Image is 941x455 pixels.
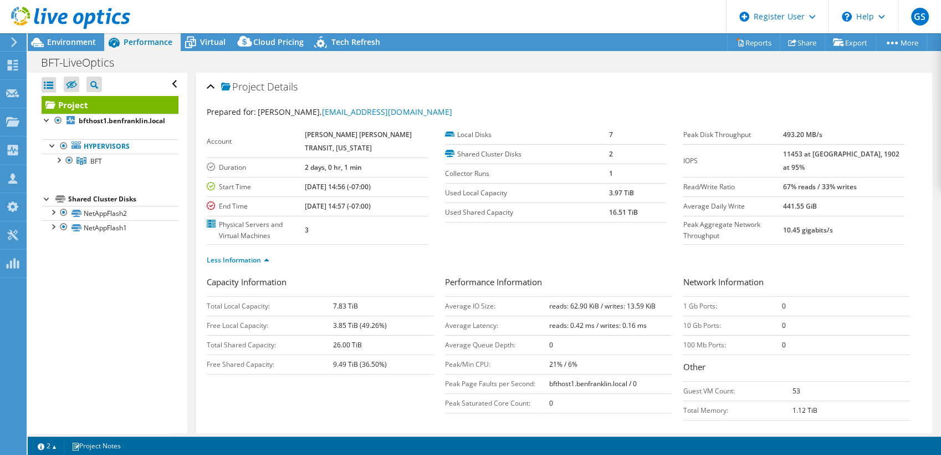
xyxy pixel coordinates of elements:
b: 67% reads / 33% writes [783,182,857,191]
a: Project [42,96,178,114]
b: 441.55 GiB [783,201,817,211]
b: 2 days, 0 hr, 1 min [305,163,362,172]
a: [EMAIL_ADDRESS][DOMAIN_NAME] [322,107,452,117]
td: 1 Gb Ports: [683,296,781,316]
b: 16.51 TiB [609,208,638,217]
span: Details [267,80,298,93]
b: [PERSON_NAME] [PERSON_NAME] TRANSIT, [US_STATE] [305,130,412,153]
label: Read/Write Ratio [683,181,783,193]
b: 53 [792,386,800,396]
svg: \n [842,12,852,22]
label: Shared Cluster Disks [445,149,609,160]
span: Virtual [200,37,226,47]
b: reads: 0.42 ms / writes: 0.16 ms [549,321,647,330]
a: BFT [42,154,178,168]
label: Collector Runs [445,168,609,179]
a: bfthost1.benfranklin.local [42,114,178,128]
b: 3.85 TiB (49.26%) [333,321,387,330]
a: Project Notes [64,439,129,453]
span: GS [911,8,929,26]
label: Duration [207,162,305,173]
label: Physical Servers and Virtual Machines [207,219,305,241]
label: Used Shared Capacity [445,207,609,218]
td: Total Shared Capacity: [207,335,333,355]
b: reads: 62.90 KiB / writes: 13.59 KiB [549,301,656,311]
label: IOPS [683,155,783,166]
label: Local Disks [445,129,609,140]
a: Less Information [207,255,269,265]
span: Cloud Pricing [253,37,304,47]
td: Peak/Min CPU: [445,355,549,374]
td: 10 Gb Ports: [683,316,781,335]
label: Account [207,136,305,147]
b: 11453 at [GEOGRAPHIC_DATA], 1902 at 95% [783,149,899,172]
span: Tech Refresh [331,37,380,47]
b: 7 [609,130,613,139]
td: 100 Mb Ports: [683,335,781,355]
b: 3.97 TiB [609,188,634,198]
span: BFT [90,156,102,166]
span: [PERSON_NAME], [258,107,452,117]
td: Free Shared Capacity: [207,355,333,374]
td: Total Memory: [683,401,792,420]
b: 3 [305,225,309,235]
b: 10.45 gigabits/s [783,225,833,235]
b: 7.83 TiB [333,301,358,311]
h3: Other [683,361,910,376]
b: 1.12 TiB [792,406,817,415]
b: 0 [549,340,553,350]
b: bfthost1.benfranklin.local / 0 [549,379,637,388]
h1: BFT-LiveOptics [36,57,131,69]
div: Shared Cluster Disks [68,193,178,206]
label: Peak Disk Throughput [683,129,783,140]
label: Used Local Capacity [445,188,609,199]
label: Start Time [207,181,305,193]
label: Peak Aggregate Network Throughput [683,219,783,241]
td: Average Queue Depth: [445,335,549,355]
b: [DATE] 14:56 (-07:00) [305,182,371,191]
label: Average Daily Write [683,201,783,212]
td: Peak Saturated Core Count: [445,393,549,413]
b: bfthost1.benfranklin.local [79,116,165,125]
h3: Network Information [683,276,910,291]
b: 0 [782,321,786,330]
a: NetAppFlash1 [42,220,178,235]
a: Export [825,34,876,51]
span: Project [221,82,264,93]
h3: Performance Information [445,276,672,291]
b: 0 [782,340,786,350]
b: 1 [609,169,613,178]
td: Free Local Capacity: [207,316,333,335]
b: 2 [609,149,613,159]
a: NetAppFlash2 [42,206,178,220]
a: More [876,34,927,51]
label: Prepared for: [207,107,256,117]
td: Average IO Size: [445,296,549,316]
label: End Time [207,201,305,212]
b: 0 [549,398,553,408]
td: Average Latency: [445,316,549,335]
a: Share [780,34,825,51]
a: Hypervisors [42,139,178,154]
td: Peak Page Faults per Second: [445,374,549,393]
td: Total Local Capacity: [207,296,333,316]
b: 9.49 TiB (36.50%) [333,360,387,369]
span: Environment [47,37,96,47]
span: Performance [124,37,172,47]
h3: Capacity Information [207,276,434,291]
b: 0 [782,301,786,311]
td: Guest VM Count: [683,381,792,401]
a: Reports [727,34,780,51]
b: 21% / 6% [549,360,577,369]
b: 493.20 MB/s [783,130,822,139]
b: [DATE] 14:57 (-07:00) [305,201,371,211]
a: 2 [30,439,64,453]
b: 26.00 TiB [333,340,362,350]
